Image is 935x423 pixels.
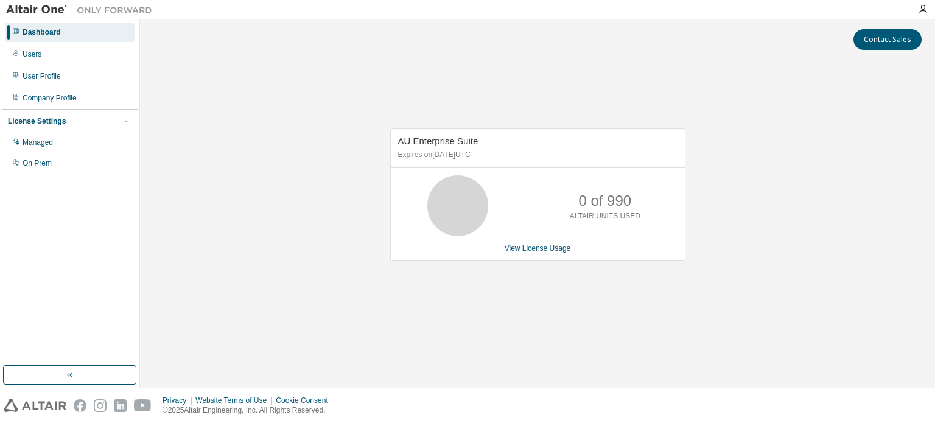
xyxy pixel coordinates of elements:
[570,211,640,222] p: ALTAIR UNITS USED
[94,399,107,412] img: instagram.svg
[398,150,674,160] p: Expires on [DATE] UTC
[8,116,66,126] div: License Settings
[23,93,77,103] div: Company Profile
[163,396,195,405] div: Privacy
[4,399,66,412] img: altair_logo.svg
[398,136,478,146] span: AU Enterprise Suite
[195,396,276,405] div: Website Terms of Use
[23,49,41,59] div: Users
[578,191,631,211] p: 0 of 990
[114,399,127,412] img: linkedin.svg
[23,71,61,81] div: User Profile
[23,158,52,168] div: On Prem
[74,399,86,412] img: facebook.svg
[134,399,152,412] img: youtube.svg
[505,244,571,253] a: View License Usage
[23,27,61,37] div: Dashboard
[23,138,53,147] div: Managed
[6,4,158,16] img: Altair One
[853,29,922,50] button: Contact Sales
[276,396,335,405] div: Cookie Consent
[163,405,335,416] p: © 2025 Altair Engineering, Inc. All Rights Reserved.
